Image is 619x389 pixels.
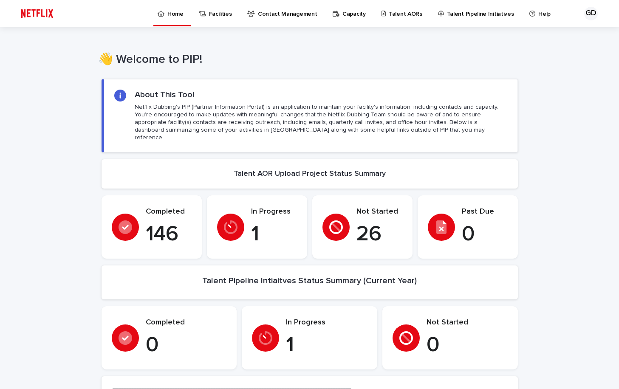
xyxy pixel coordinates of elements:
[135,103,507,142] p: Netflix Dubbing's PIP (Partner Information Portal) is an application to maintain your facility's ...
[251,207,297,217] p: In Progress
[462,207,508,217] p: Past Due
[146,222,192,247] p: 146
[356,207,402,217] p: Not Started
[462,222,508,247] p: 0
[146,318,227,327] p: Completed
[146,207,192,217] p: Completed
[146,333,227,358] p: 0
[17,5,57,22] img: ifQbXi3ZQGMSEF7WDB7W
[135,90,195,100] h2: About This Tool
[202,276,417,286] h2: Talent Pipeline Intiaitves Status Summary (Current Year)
[427,318,508,327] p: Not Started
[286,318,367,327] p: In Progress
[234,169,386,179] h2: Talent AOR Upload Project Status Summary
[584,7,598,20] div: GD
[427,333,508,358] p: 0
[286,333,367,358] p: 1
[356,222,402,247] p: 26
[98,53,514,67] h1: 👋 Welcome to PIP!
[251,222,297,247] p: 1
